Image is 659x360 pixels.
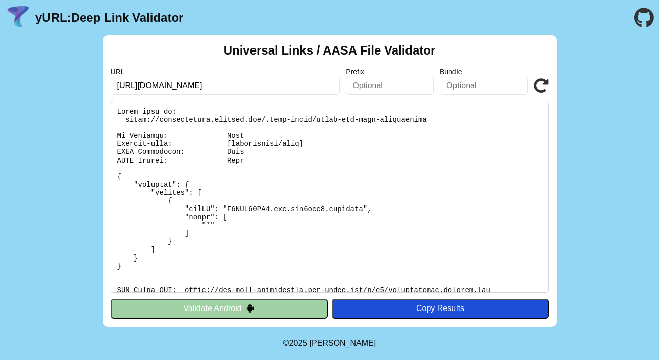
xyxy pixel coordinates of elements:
pre: Lorem ipsu do: sitam://consectetura.elitsed.doe/.temp-incid/utlab-etd-magn-aliquaenima Mi Veniamq... [111,101,549,293]
label: Prefix [346,68,434,76]
img: yURL Logo [5,5,31,31]
input: Optional [346,77,434,95]
button: Copy Results [332,299,549,318]
button: Validate Android [111,299,328,318]
div: Copy Results [337,304,544,313]
span: 2025 [289,339,308,347]
label: Bundle [440,68,528,76]
h2: Universal Links / AASA File Validator [224,43,436,58]
input: Optional [440,77,528,95]
a: yURL:Deep Link Validator [35,11,183,25]
img: droidIcon.svg [246,304,255,313]
footer: © [283,327,376,360]
label: URL [111,68,340,76]
a: Michael Ibragimchayev's Personal Site [310,339,376,347]
input: Required [111,77,340,95]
